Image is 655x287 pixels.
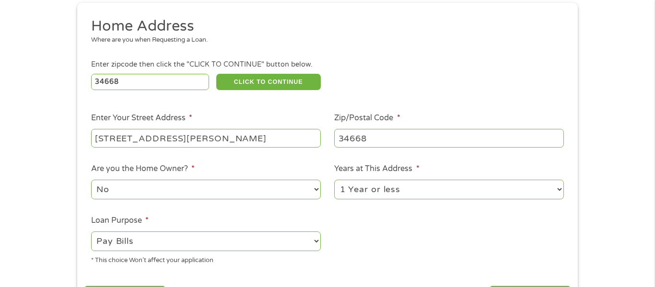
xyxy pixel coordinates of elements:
[216,74,321,90] button: CLICK TO CONTINUE
[91,113,192,123] label: Enter Your Street Address
[91,17,557,36] h2: Home Address
[91,59,564,70] div: Enter zipcode then click the "CLICK TO CONTINUE" button below.
[334,113,400,123] label: Zip/Postal Code
[91,253,321,265] div: * This choice Won’t affect your application
[91,35,557,45] div: Where are you when Requesting a Loan.
[91,164,195,174] label: Are you the Home Owner?
[91,216,149,226] label: Loan Purpose
[334,164,419,174] label: Years at This Address
[91,74,210,90] input: Enter Zipcode (e.g 01510)
[91,129,321,147] input: 1 Main Street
